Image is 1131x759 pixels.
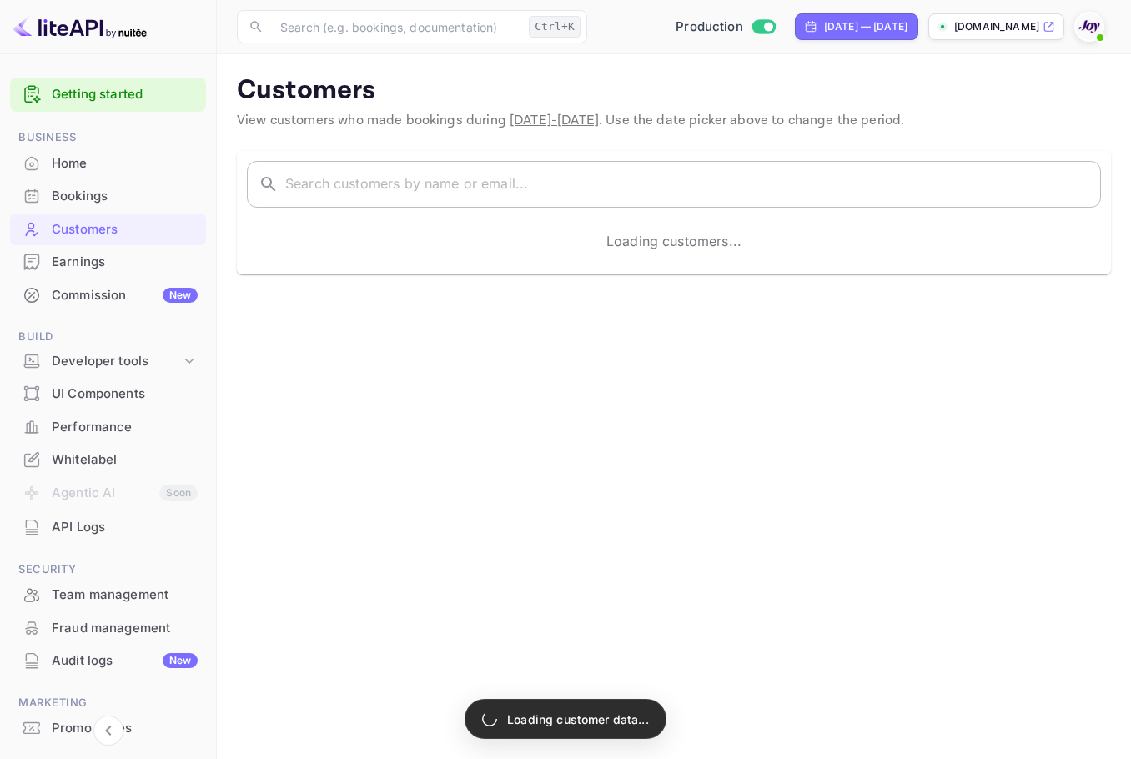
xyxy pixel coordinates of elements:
div: UI Components [52,385,198,404]
a: Audit logsNew [10,645,206,676]
span: Build [10,328,206,346]
div: Fraud management [10,612,206,645]
div: Earnings [52,253,198,272]
div: Commission [52,286,198,305]
div: Bookings [10,180,206,213]
input: Search (e.g. bookings, documentation) [270,10,522,43]
a: Earnings [10,246,206,277]
div: UI Components [10,378,206,410]
div: Getting started [10,78,206,112]
div: API Logs [10,511,206,544]
span: [DATE] - [DATE] [510,112,599,129]
img: With Joy [1076,13,1103,40]
span: Business [10,128,206,147]
div: Developer tools [52,352,181,371]
p: Loading customers... [606,231,741,251]
span: Security [10,560,206,579]
div: Audit logsNew [10,645,206,677]
div: Team management [10,579,206,611]
span: Production [676,18,743,37]
div: Earnings [10,246,206,279]
div: Promo codes [52,719,198,738]
a: UI Components [10,378,206,409]
div: Whitelabel [10,444,206,476]
div: Developer tools [10,347,206,376]
div: Audit logs [52,651,198,671]
div: CommissionNew [10,279,206,312]
a: Fraud management [10,612,206,643]
p: Customers [237,74,1111,108]
div: Customers [52,220,198,239]
div: Home [52,154,198,173]
button: Collapse navigation [93,716,123,746]
div: Team management [52,586,198,605]
a: CommissionNew [10,279,206,310]
div: Fraud management [52,619,198,638]
div: Home [10,148,206,180]
a: Getting started [52,85,198,104]
div: Switch to Sandbox mode [669,18,782,37]
a: Promo codes [10,712,206,743]
a: API Logs [10,511,206,542]
div: Performance [52,418,198,437]
span: Marketing [10,694,206,712]
p: [DOMAIN_NAME] [954,19,1039,34]
div: Whitelabel [52,450,198,470]
div: Customers [10,214,206,246]
div: API Logs [52,518,198,537]
div: Promo codes [10,712,206,745]
div: Ctrl+K [529,16,581,38]
div: [DATE] — [DATE] [824,19,907,34]
span: View customers who made bookings during . Use the date picker above to change the period. [237,112,904,129]
a: Performance [10,411,206,442]
div: Performance [10,411,206,444]
input: Search customers by name or email... [285,161,1101,208]
a: Team management [10,579,206,610]
div: New [163,653,198,668]
a: Customers [10,214,206,244]
a: Whitelabel [10,444,206,475]
p: Loading customer data... [507,711,649,728]
div: New [163,288,198,303]
img: LiteAPI logo [13,13,147,40]
a: Bookings [10,180,206,211]
div: Bookings [52,187,198,206]
a: Home [10,148,206,178]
